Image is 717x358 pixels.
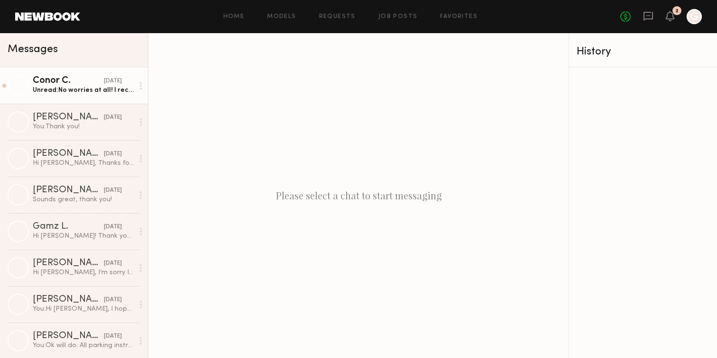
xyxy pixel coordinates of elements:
div: Unread: No worries at all! I received it this time! [33,86,134,95]
div: You: Hi [PERSON_NAME], I hope you’re well! I’m reaching out to see if you might be open to a shoo... [33,304,134,313]
div: Gamz L. [33,222,104,232]
a: Requests [319,14,356,20]
div: [DATE] [104,186,122,195]
div: Hi [PERSON_NAME], Thanks for reaching out! Sounds like a great opportunity; I’m available [DATE].... [33,159,134,168]
div: [DATE] [104,332,122,341]
div: [PERSON_NAME] [33,149,104,159]
div: [PERSON_NAME] [33,331,104,341]
div: [PERSON_NAME] [33,113,104,122]
span: Messages [8,44,58,55]
div: [DATE] [104,223,122,232]
div: History [577,46,709,57]
div: Sounds great, thank you! [33,195,134,204]
a: Favorites [440,14,478,20]
div: [DATE] [104,295,122,304]
div: [PERSON_NAME] [33,259,104,268]
div: [DATE] [104,113,122,122]
a: Models [267,14,296,20]
div: [DATE] [104,77,122,86]
div: Conor C. [33,76,104,86]
a: G [687,9,702,24]
div: [PERSON_NAME] [33,295,104,304]
div: Hi [PERSON_NAME]! Thank you! Looks great! Looking forward to working on this project! [33,232,134,241]
div: [DATE] [104,259,122,268]
div: You: Thank you! [33,122,134,131]
div: Hi [PERSON_NAME], I’m sorry I missed your message! Yes, I’m interested in working with you and av... [33,268,134,277]
div: [DATE] [104,150,122,159]
a: Home [223,14,245,20]
a: Job Posts [378,14,418,20]
div: You: Ok will do. All parking instructions will be on the call sheet when we send next week. Thank... [33,341,134,350]
div: Please select a chat to start messaging [148,33,569,358]
div: [PERSON_NAME] [33,186,104,195]
div: 2 [675,9,679,14]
